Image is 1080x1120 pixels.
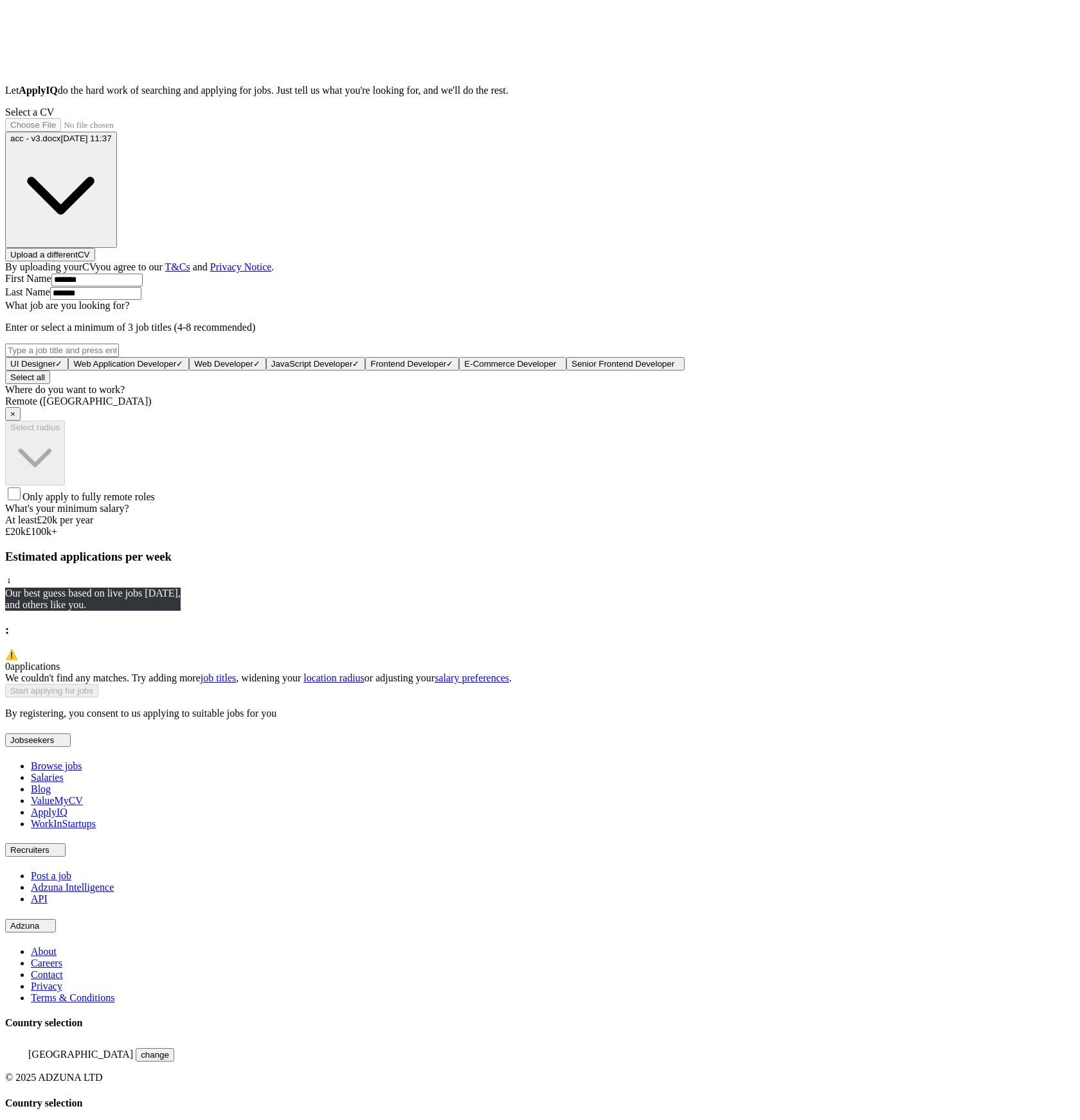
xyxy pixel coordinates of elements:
[10,134,61,143] span: acc - v3.docx
[31,992,114,1003] a: Terms & Conditions
[31,893,48,904] a: API
[31,783,51,794] a: Blog
[31,772,64,783] a: Salaries
[31,807,67,818] a: ApplyIQ
[5,273,51,284] label: First Name
[5,1042,26,1058] img: UK flag
[8,487,21,500] input: Only apply to fully remote roles
[5,384,125,395] label: Where do you want to work?
[10,735,54,745] span: Jobseekers
[446,359,453,369] span: ✓
[136,1048,174,1062] button: change
[271,359,353,369] span: JavaScript Developer
[435,672,509,683] a: salary preferences
[210,261,272,272] a: Privacy Notice
[68,357,189,371] button: Web Application Developer✓
[5,300,129,311] label: What job are you looking for?
[5,248,95,261] button: Upload a differentCV
[5,661,10,672] span: 0
[5,407,21,421] button: ×
[201,672,237,683] a: job titles
[5,85,1075,96] p: Let do the hard work of searching and applying for jobs. Just tell us what you're looking for, an...
[42,923,51,929] img: toggle icon
[5,421,65,486] button: Select radius
[266,357,366,371] button: JavaScript Developer✓
[31,818,96,829] a: WorkInStartups
[5,132,117,249] button: acc - v3.docx[DATE] 11:37
[5,1098,1075,1109] h4: Country selection
[5,588,181,610] span: Our best guess based on live jobs [DATE], and others like you.
[194,359,253,369] span: Web Developer
[10,359,55,369] span: UI Designer
[31,795,83,806] a: ValueMyCV
[5,661,1075,672] div: applications
[5,708,1075,719] p: By registering, you consent to us applying to suitable jobs for you
[370,359,446,369] span: Frontend Developer
[571,359,674,369] span: Senior Frontend Developer
[5,672,1075,684] div: We couldn't find any matches. Try adding more , widening your or adjusting your .
[5,371,50,384] button: Select all
[566,357,685,371] button: Senior Frontend Developer
[57,737,66,743] img: toggle icon
[5,261,1075,273] div: By uploading your CV you agree to our and .
[352,359,359,369] span: ✓
[31,870,71,881] a: Post a job
[464,359,556,369] span: E-Commerce Developer
[60,514,93,525] span: per year
[5,1017,1075,1029] h4: Country selection
[5,623,1075,637] h3: :
[5,322,1075,333] p: Enter or select a minimum of 3 job titles (4-8 recommended)
[176,359,183,369] span: ✓
[165,261,190,272] a: T&Cs
[459,357,566,371] button: E-Commerce Developer
[5,649,18,660] span: ⚠️
[5,344,119,357] input: Type a job title and press enter
[10,845,50,855] span: Recruiters
[5,396,1075,407] div: Remote ([GEOGRAPHIC_DATA])
[55,359,62,369] span: ✓
[73,359,176,369] span: Web Application Developer
[5,526,26,537] span: £ 20 k
[31,882,114,893] a: Adzuna Intelligence
[5,684,98,697] button: Start applying for jobs
[5,286,50,297] label: Last Name
[365,357,459,371] button: Frontend Developer✓
[5,503,129,514] label: What's your minimum salary?
[28,1049,133,1060] span: [GEOGRAPHIC_DATA]
[10,921,39,931] span: Adzuna
[5,357,68,371] button: UI Designer✓
[5,550,1075,564] h3: Estimated applications per week
[5,514,37,525] span: At least
[5,1072,1075,1083] div: © 2025 ADZUNA LTD
[253,359,260,369] span: ✓
[37,514,57,525] span: £ 20k
[19,85,57,96] strong: ApplyIQ
[31,958,62,968] a: Careers
[31,969,63,980] a: Contact
[31,760,82,771] a: Browse jobs
[26,526,57,537] span: £ 100 k+
[51,847,60,853] img: toggle icon
[10,409,15,419] span: ×
[22,491,155,502] span: Only apply to fully remote roles
[303,672,364,683] a: location radius
[189,357,266,371] button: Web Developer✓
[31,981,62,992] a: Privacy
[10,423,60,432] span: Select radius
[61,134,112,143] span: [DATE] 11:37
[5,107,54,118] label: Select a CV
[31,946,57,957] a: About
